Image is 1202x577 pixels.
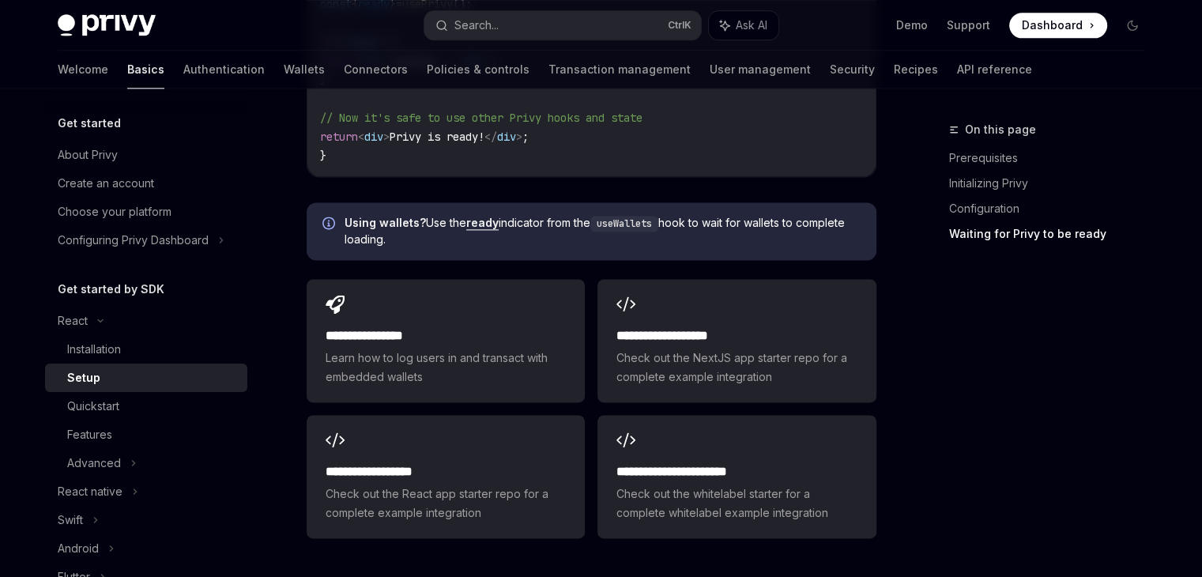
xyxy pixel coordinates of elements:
[548,51,691,89] a: Transaction management
[616,349,857,387] span: Check out the NextJS app starter repo for a complete example integration
[949,145,1158,171] a: Prerequisites
[710,51,811,89] a: User management
[1022,17,1083,33] span: Dashboard
[590,216,658,232] code: useWallets
[58,145,118,164] div: About Privy
[965,120,1036,139] span: On this page
[127,51,164,89] a: Basics
[58,280,164,299] h5: Get started by SDK
[58,202,171,221] div: Choose your platform
[58,511,83,530] div: Swift
[67,425,112,444] div: Features
[320,149,326,163] span: }
[307,279,585,402] a: **** **** **** *Learn how to log users in and transact with embedded wallets
[894,51,938,89] a: Recipes
[58,231,209,250] div: Configuring Privy Dashboard
[320,111,642,125] span: // Now it's safe to use other Privy hooks and state
[616,485,857,522] span: Check out the whitelabel starter for a complete whitelabel example integration
[45,335,247,364] a: Installation
[58,539,99,558] div: Android
[466,216,499,230] a: ready
[484,130,497,144] span: </
[320,130,358,144] span: return
[344,51,408,89] a: Connectors
[957,51,1032,89] a: API reference
[284,51,325,89] a: Wallets
[322,217,338,232] svg: Info
[58,174,154,193] div: Create an account
[345,215,861,247] span: Use the indicator from the hook to wait for wallets to complete loading.
[345,216,426,229] strong: Using wallets?
[947,17,990,33] a: Support
[326,485,566,522] span: Check out the React app starter repo for a complete example integration
[58,51,108,89] a: Welcome
[516,130,522,144] span: >
[949,221,1158,247] a: Waiting for Privy to be ready
[497,130,516,144] span: div
[67,340,121,359] div: Installation
[364,130,383,144] span: div
[597,279,876,402] a: **** **** **** ****Check out the NextJS app starter repo for a complete example integration
[358,130,364,144] span: <
[949,196,1158,221] a: Configuration
[45,198,247,226] a: Choose your platform
[522,130,529,144] span: ;
[830,51,875,89] a: Security
[454,16,499,35] div: Search...
[709,11,778,40] button: Ask AI
[67,397,119,416] div: Quickstart
[67,368,100,387] div: Setup
[58,114,121,133] h5: Get started
[58,14,156,36] img: dark logo
[424,11,701,40] button: Search...CtrlK
[45,169,247,198] a: Create an account
[45,420,247,449] a: Features
[45,141,247,169] a: About Privy
[390,130,484,144] span: Privy is ready!
[427,51,529,89] a: Policies & controls
[45,392,247,420] a: Quickstart
[307,415,585,538] a: **** **** **** ***Check out the React app starter repo for a complete example integration
[736,17,767,33] span: Ask AI
[949,171,1158,196] a: Initializing Privy
[896,17,928,33] a: Demo
[58,482,122,501] div: React native
[383,130,390,144] span: >
[1120,13,1145,38] button: Toggle dark mode
[668,19,691,32] span: Ctrl K
[45,364,247,392] a: Setup
[1009,13,1107,38] a: Dashboard
[67,454,121,473] div: Advanced
[597,415,876,538] a: **** **** **** **** ***Check out the whitelabel starter for a complete whitelabel example integra...
[183,51,265,89] a: Authentication
[326,349,566,387] span: Learn how to log users in and transact with embedded wallets
[58,311,88,330] div: React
